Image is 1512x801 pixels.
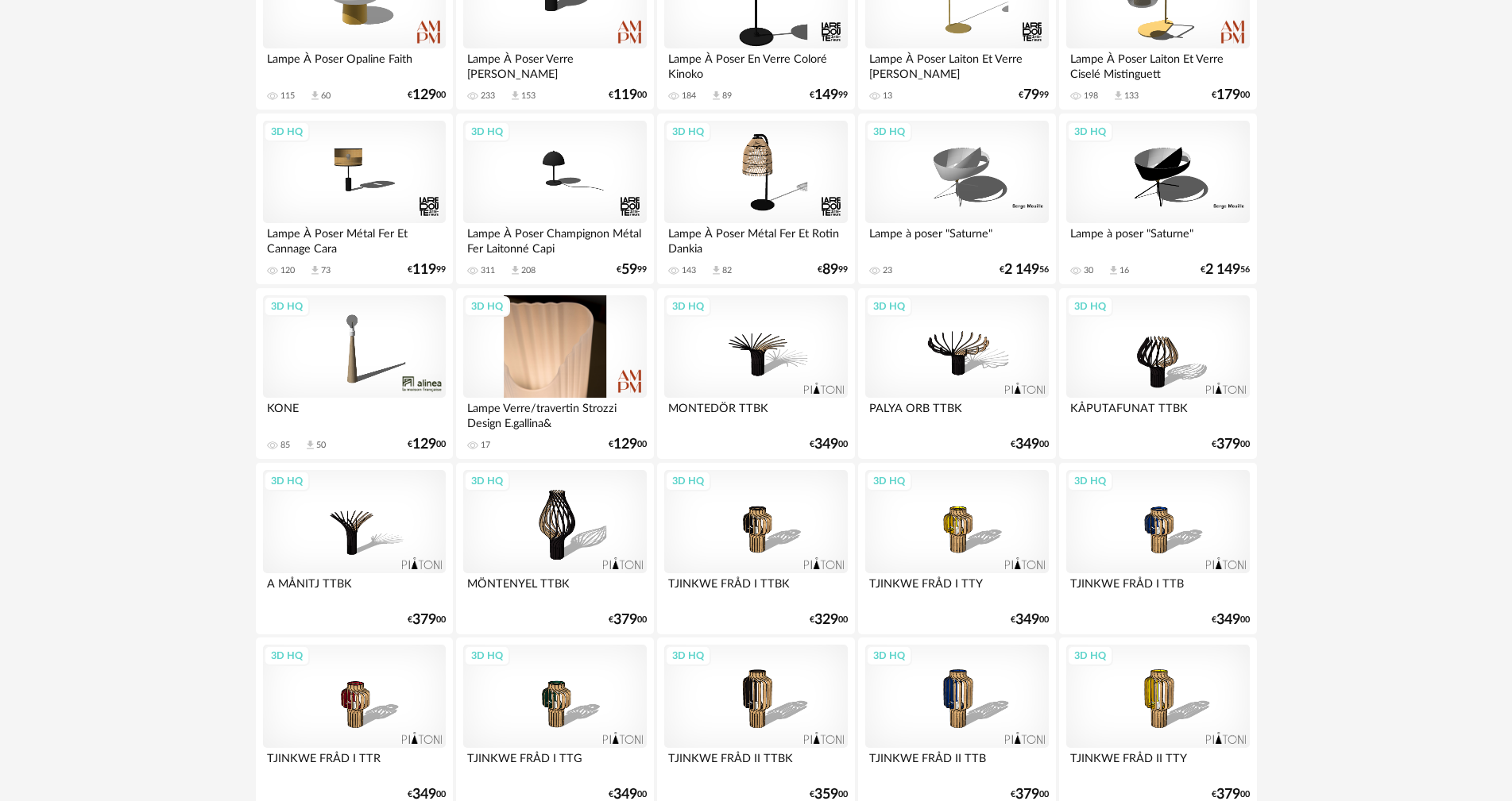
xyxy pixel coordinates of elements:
[280,90,295,102] div: 115
[1212,90,1250,101] div: € 00
[1067,296,1113,317] div: 3D HQ
[1066,223,1249,255] div: Lampe à poser "Saturne"
[263,573,446,605] div: A MÅNITJ TTBK
[865,223,1048,255] div: Lampe à poser "Saturne"
[1067,645,1113,666] div: 3D HQ
[263,48,446,80] div: Lampe À Poser Opaline Faith
[810,90,848,101] div: € 99
[1019,90,1049,101] div: € 99
[256,114,453,285] a: 3D HQ Lampe À Poser Métal Fer Et Cannage Cara 120 Download icon 73 €11999
[280,265,295,276] div: 120
[412,90,436,101] span: 129
[481,440,490,451] div: 17
[866,645,912,666] div: 3D HQ
[321,90,331,102] div: 60
[818,264,848,275] div: € 99
[464,471,510,491] div: 3D HQ
[464,645,510,666] div: 3D HQ
[263,748,446,780] div: TJINKWE FRÅD I TTR
[1059,288,1256,460] a: 3D HQ KÅPUTAFUNAT TTBK €37900
[1216,614,1240,626] span: 349
[664,573,847,605] div: TJINKWE FRÅD I TTBK
[1023,90,1039,101] span: 79
[664,748,847,780] div: TJINKWE FRÅD II TTBK
[456,463,653,634] a: 3D HQ MÖNTENYEL TTBK €37900
[1205,264,1240,275] span: 2 149
[710,264,722,276] span: Download icon
[858,288,1055,460] a: 3D HQ PALYA ORB TTBK €34900
[1212,439,1250,450] div: € 00
[1201,264,1250,275] div: € 56
[263,398,446,429] div: KONE
[682,265,696,276] div: 143
[617,264,647,275] div: € 99
[1119,265,1129,276] div: 16
[463,223,646,255] div: Lampe À Poser Champignon Métal Fer Laitonné Capi
[1067,121,1113,142] div: 3D HQ
[280,440,290,451] div: 85
[722,265,732,276] div: 82
[1059,114,1256,285] a: 3D HQ Lampe à poser "Saturne" 30 Download icon 16 €2 14956
[814,789,838,800] span: 359
[865,573,1048,605] div: TJINKWE FRÅD I TTY
[1015,614,1039,626] span: 349
[1011,789,1049,800] div: € 00
[1004,264,1039,275] span: 2 149
[657,463,854,634] a: 3D HQ TJINKWE FRÅD I TTBK €32900
[665,471,711,491] div: 3D HQ
[609,789,647,800] div: € 00
[1000,264,1049,275] div: € 56
[481,90,495,102] div: 233
[408,439,446,450] div: € 00
[464,121,510,142] div: 3D HQ
[814,439,838,450] span: 349
[613,614,637,626] span: 379
[810,614,848,626] div: € 00
[464,296,510,317] div: 3D HQ
[521,265,536,276] div: 208
[264,121,310,142] div: 3D HQ
[321,265,331,276] div: 73
[1015,789,1039,800] span: 379
[481,265,495,276] div: 311
[263,223,446,255] div: Lampe À Poser Métal Fer Et Cannage Cara
[1212,614,1250,626] div: € 00
[316,440,326,451] div: 50
[710,90,722,102] span: Download icon
[1212,789,1250,800] div: € 00
[1067,471,1113,491] div: 3D HQ
[865,398,1048,429] div: PALYA ORB TTBK
[613,789,637,800] span: 349
[463,748,646,780] div: TJINKWE FRÅD I TTG
[621,264,637,275] span: 59
[463,573,646,605] div: MÖNTENYEL TTBK
[264,645,310,666] div: 3D HQ
[866,296,912,317] div: 3D HQ
[264,471,310,491] div: 3D HQ
[463,398,646,429] div: Lampe Verre/travertin Strozzi Design E.gallina&
[858,114,1055,285] a: 3D HQ Lampe à poser "Saturne" 23 €2 14956
[1216,90,1240,101] span: 179
[509,264,521,276] span: Download icon
[810,439,848,450] div: € 00
[682,90,696,102] div: 184
[1124,90,1139,102] div: 133
[256,288,453,460] a: 3D HQ KONE 85 Download icon 50 €12900
[309,264,321,276] span: Download icon
[1216,439,1240,450] span: 379
[883,265,892,276] div: 23
[883,90,892,102] div: 13
[866,471,912,491] div: 3D HQ
[264,296,310,317] div: 3D HQ
[456,288,653,460] a: 3D HQ Lampe Verre/travertin Strozzi Design E.gallina& 17 €12900
[865,48,1048,80] div: Lampe À Poser Laiton Et Verre [PERSON_NAME]
[814,614,838,626] span: 329
[665,645,711,666] div: 3D HQ
[1011,614,1049,626] div: € 00
[521,90,536,102] div: 153
[1066,573,1249,605] div: TJINKWE FRÅD I TTB
[1108,264,1119,276] span: Download icon
[408,789,446,800] div: € 00
[1084,90,1098,102] div: 198
[456,114,653,285] a: 3D HQ Lampe À Poser Champignon Métal Fer Laitonné Capi 311 Download icon 208 €5999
